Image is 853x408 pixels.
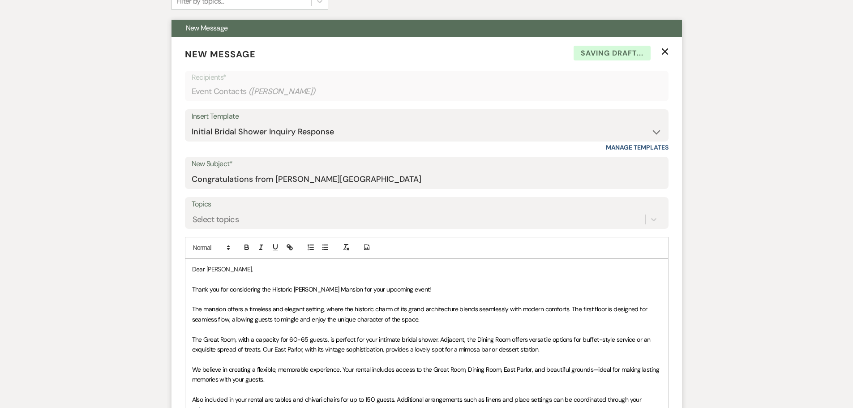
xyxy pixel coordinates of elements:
p: Recipients* [192,72,662,83]
label: New Subject* [192,158,662,171]
span: New Message [186,23,228,33]
span: ( [PERSON_NAME] ) [249,86,316,98]
span: The Great Room, with a capacity for 60-65 guests, is perfect for your intimate bridal shower. Adj... [192,335,652,353]
div: Insert Template [192,110,662,123]
span: The mansion offers a timeless and elegant setting, where the historic charm of its grand architec... [192,305,649,323]
a: Manage Templates [606,143,669,151]
span: Saving draft... [574,46,651,61]
div: Event Contacts [192,83,662,100]
span: We believe in creating a flexible, memorable experience. Your rental includes access to the Great... [192,365,661,383]
span: New Message [185,48,256,60]
span: Thank you for considering the Historic [PERSON_NAME] Mansion for your upcoming event! [192,285,431,293]
p: Dear [PERSON_NAME], [192,264,661,274]
label: Topics [192,198,662,211]
div: Select topics [193,213,239,225]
